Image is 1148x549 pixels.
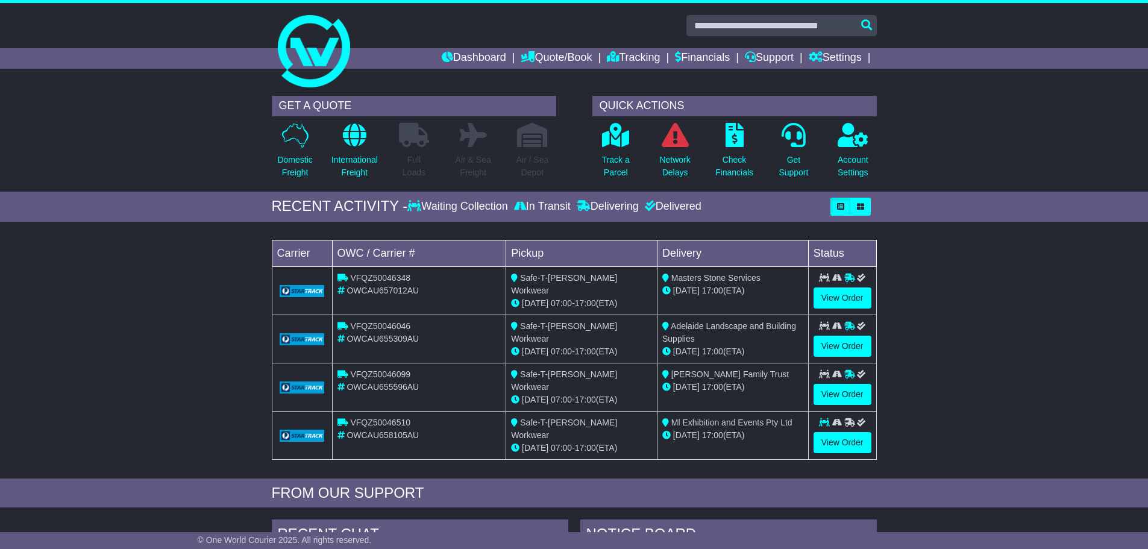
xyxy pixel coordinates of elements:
[657,240,808,266] td: Delivery
[272,96,556,116] div: GET A QUOTE
[662,381,803,394] div: (ETA)
[522,443,548,453] span: [DATE]
[407,200,510,213] div: Waiting Collection
[662,345,803,358] div: (ETA)
[511,369,617,392] span: Safe-T-[PERSON_NAME] Workwear
[673,382,700,392] span: [DATE]
[331,154,378,179] p: International Freight
[350,273,410,283] span: VFQZ50046348
[347,430,419,440] span: OWCAU658105AU
[662,429,803,442] div: (ETA)
[745,48,794,69] a: Support
[521,48,592,69] a: Quote/Book
[662,321,796,344] span: Adelaide Landscape and Building Supplies
[511,394,652,406] div: - (ETA)
[814,336,871,357] a: View Order
[347,286,419,295] span: OWCAU657012AU
[522,347,548,356] span: [DATE]
[673,430,700,440] span: [DATE]
[516,154,549,179] p: Air / Sea Depot
[506,240,657,266] td: Pickup
[702,430,723,440] span: 17:00
[399,154,429,179] p: Full Loads
[511,418,617,440] span: Safe-T-[PERSON_NAME] Workwear
[551,347,572,356] span: 07:00
[601,122,630,186] a: Track aParcel
[272,240,332,266] td: Carrier
[350,369,410,379] span: VFQZ50046099
[551,443,572,453] span: 07:00
[814,287,871,309] a: View Order
[280,381,325,394] img: GetCarrierServiceLogo
[350,418,410,427] span: VFQZ50046510
[456,154,491,179] p: Air & Sea Freight
[198,535,372,545] span: © One World Courier 2025. All rights reserved.
[551,298,572,308] span: 07:00
[673,286,700,295] span: [DATE]
[347,382,419,392] span: OWCAU655596AU
[702,347,723,356] span: 17:00
[838,154,868,179] p: Account Settings
[837,122,869,186] a: AccountSettings
[814,384,871,405] a: View Order
[671,418,792,427] span: Ml Exhibition and Events Pty Ltd
[671,369,789,379] span: [PERSON_NAME] Family Trust
[511,273,617,295] span: Safe-T-[PERSON_NAME] Workwear
[778,122,809,186] a: GetSupport
[808,240,876,266] td: Status
[511,345,652,358] div: - (ETA)
[662,284,803,297] div: (ETA)
[331,122,378,186] a: InternationalFreight
[602,154,630,179] p: Track a Parcel
[511,321,617,344] span: Safe-T-[PERSON_NAME] Workwear
[272,198,408,215] div: RECENT ACTIVITY -
[272,485,877,502] div: FROM OUR SUPPORT
[673,347,700,356] span: [DATE]
[511,297,652,310] div: - (ETA)
[575,347,596,356] span: 17:00
[575,298,596,308] span: 17:00
[702,382,723,392] span: 17:00
[511,442,652,454] div: - (ETA)
[702,286,723,295] span: 17:00
[671,273,761,283] span: Masters Stone Services
[551,395,572,404] span: 07:00
[659,122,691,186] a: NetworkDelays
[350,321,410,331] span: VFQZ50046046
[511,200,574,213] div: In Transit
[814,432,871,453] a: View Order
[575,443,596,453] span: 17:00
[574,200,642,213] div: Delivering
[332,240,506,266] td: OWC / Carrier #
[522,298,548,308] span: [DATE]
[715,154,753,179] p: Check Financials
[277,122,313,186] a: DomesticFreight
[522,395,548,404] span: [DATE]
[277,154,312,179] p: Domestic Freight
[675,48,730,69] a: Financials
[779,154,808,179] p: Get Support
[659,154,690,179] p: Network Delays
[280,285,325,297] img: GetCarrierServiceLogo
[347,334,419,344] span: OWCAU655309AU
[280,430,325,442] img: GetCarrierServiceLogo
[642,200,701,213] div: Delivered
[607,48,660,69] a: Tracking
[280,333,325,345] img: GetCarrierServiceLogo
[715,122,754,186] a: CheckFinancials
[575,395,596,404] span: 17:00
[592,96,877,116] div: QUICK ACTIONS
[809,48,862,69] a: Settings
[442,48,506,69] a: Dashboard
